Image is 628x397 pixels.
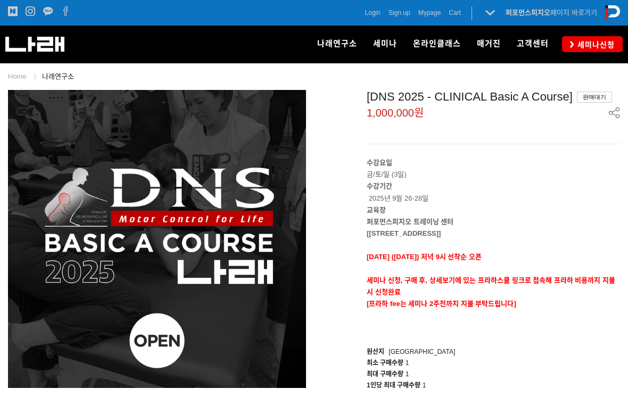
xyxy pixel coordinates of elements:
[577,92,612,103] div: 판매대기
[406,370,409,378] span: 1
[42,72,74,80] a: 나래연구소
[367,359,403,367] span: 최소 구매수량
[389,7,410,18] a: Sign up
[367,348,384,355] span: 원산지
[423,382,426,389] span: 1
[309,26,365,63] a: 나래연구소
[389,348,455,355] span: [GEOGRAPHIC_DATA]
[469,26,509,63] a: 매거진
[517,39,549,48] span: 고객센터
[365,26,405,63] a: 세미나
[367,300,516,308] span: [프라하 fee는 세미나 2주전까지 지불 부탁드립니다]
[367,206,386,214] strong: 교육장
[562,36,623,52] a: 세미나신청
[574,39,615,50] span: 세미나신청
[413,39,461,48] span: 온라인클래스
[506,9,597,16] a: 퍼포먼스피지오페이지 바로가기
[405,26,469,63] a: 온라인클래스
[367,218,453,226] strong: 퍼포먼스피지오 트레이닝 센터
[365,7,381,18] a: Login
[367,180,620,204] p: 2025년 9월 26-28일
[8,72,27,80] a: Home
[367,276,615,296] strong: 세미나 신청, 구매 후, 상세보기에 있는 프라하스쿨 링크로 접속해 프라하 비용까지 지불 시 신청완료
[367,253,482,261] span: [DATE] ([DATE]) 저녁 9시 선착순 오픈
[367,157,620,180] p: 금/토/일 (3일)
[509,26,557,63] a: 고객센터
[367,382,420,389] span: 1인당 최대 구매수량
[373,39,397,48] span: 세미나
[317,39,357,48] span: 나래연구소
[367,370,403,378] span: 최대 구매수량
[367,90,620,104] div: [DNS 2025 - CLINICAL Basic A Course]
[406,359,409,367] span: 1
[367,182,392,190] strong: 수강기간
[449,7,461,18] a: Cart
[367,159,392,167] strong: 수강요일
[418,7,441,18] a: Mypage
[367,229,441,237] strong: [[STREET_ADDRESS]]
[477,39,501,48] span: 매거진
[367,107,424,118] span: 1,000,000원
[506,9,550,16] strong: 퍼포먼스피지오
